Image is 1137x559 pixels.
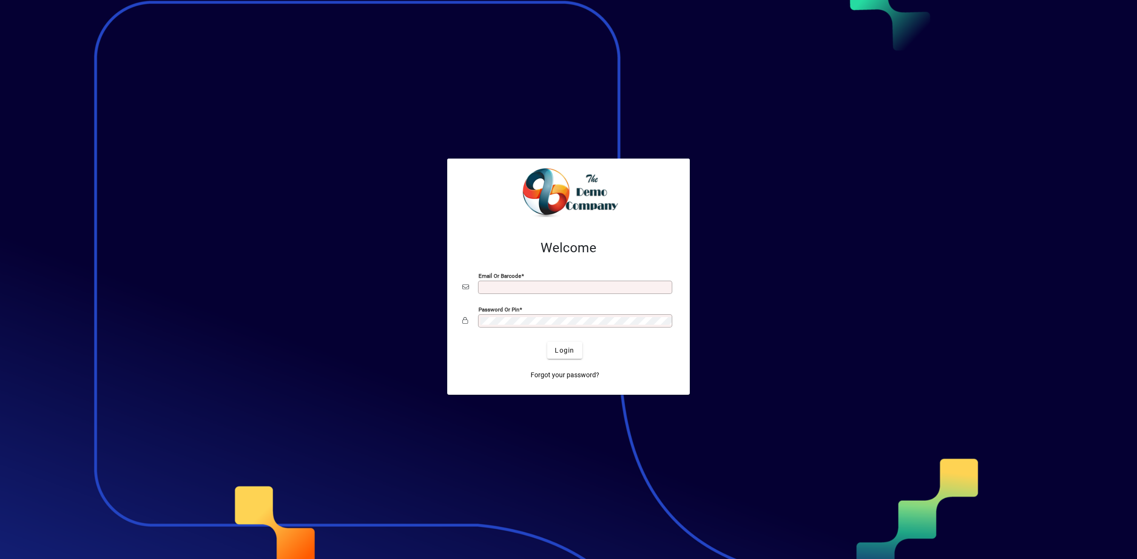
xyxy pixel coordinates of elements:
[547,342,582,359] button: Login
[527,366,603,383] a: Forgot your password?
[478,273,521,279] mat-label: Email or Barcode
[555,346,574,355] span: Login
[478,306,519,313] mat-label: Password or Pin
[462,240,675,256] h2: Welcome
[531,370,599,380] span: Forgot your password?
